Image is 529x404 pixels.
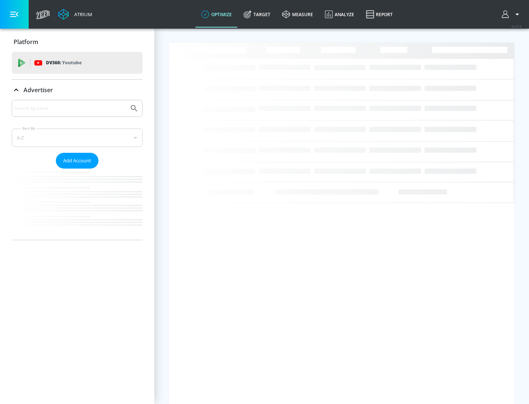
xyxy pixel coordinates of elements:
a: Report [360,1,399,28]
a: measure [276,1,319,28]
a: Analyze [319,1,360,28]
div: Advertiser [12,80,143,100]
div: Platform [12,32,143,52]
span: Add Account [63,156,91,165]
p: Platform [14,38,38,46]
div: A-Z [12,129,143,147]
p: DV360: [46,59,82,67]
button: Add Account [56,153,98,169]
div: DV360: Youtube [12,52,143,74]
label: Sort By [21,126,37,131]
input: Search by name [15,104,126,113]
div: Advertiser [12,100,143,240]
nav: list of Advertiser [12,169,143,240]
a: Atrium [58,9,92,20]
span: v 4.25.4 [511,24,522,28]
a: optimize [195,1,238,28]
a: Target [238,1,276,28]
div: Atrium [71,11,92,18]
p: Youtube [62,59,82,66]
p: Advertiser [24,86,53,94]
